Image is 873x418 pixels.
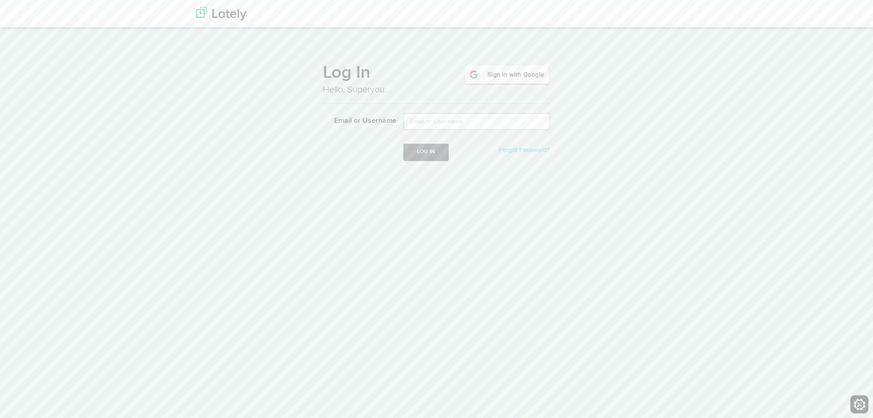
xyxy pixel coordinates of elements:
[323,83,550,96] p: Hello, Superyou.
[499,147,549,153] a: Forgot Password?
[316,113,396,126] label: Email or Username
[323,64,550,83] h1: Log In
[196,7,246,20] img: Lately
[403,113,550,130] input: Email or Username
[463,64,550,85] img: google-signin.png
[403,144,449,161] button: Log In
